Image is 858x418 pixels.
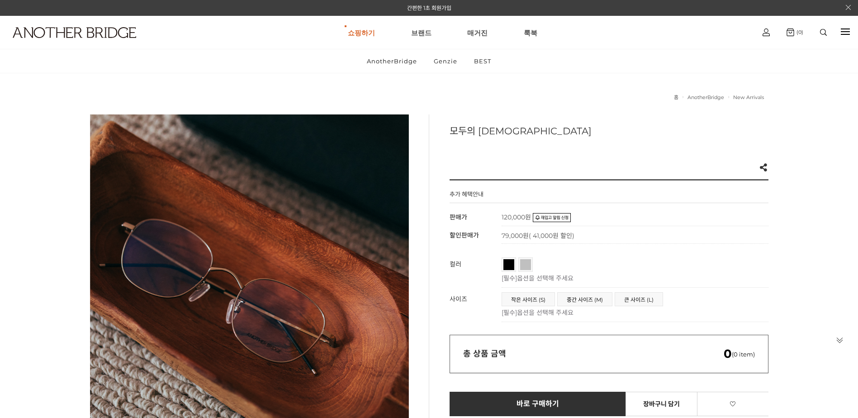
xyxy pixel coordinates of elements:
[348,16,375,49] a: 쇼핑하기
[502,273,764,282] p: [필수]
[724,351,755,358] span: (0 item)
[450,288,502,322] th: 사이즈
[517,400,559,408] span: 바로 구매하기
[517,309,574,317] span: 옵션을 선택해 주세요
[13,27,136,38] img: logo
[529,232,574,240] span: ( 41,000원 할인)
[615,293,663,306] a: 큰 사이즈 (L)
[450,392,626,416] a: 바로 구매하기
[524,16,537,49] a: 룩북
[503,259,514,270] a: 블랙
[502,293,555,306] a: 작은 사이즈 (S)
[426,49,465,73] a: Genzie
[5,27,133,60] a: logo
[502,232,574,240] span: 79,000원
[533,213,571,222] img: 재입고 알림 SMS
[724,347,732,361] em: 0
[787,28,803,36] a: (0)
[733,94,764,100] a: New Arrivals
[787,28,794,36] img: cart
[520,259,531,270] a: 실버
[463,349,506,359] strong: 총 상품 금액
[687,94,724,100] a: AnotherBridge
[407,5,451,11] a: 간편한 1초 회원가입
[502,308,764,317] p: [필수]
[467,16,488,49] a: 매거진
[450,253,502,288] th: 컬러
[450,231,479,239] span: 할인판매가
[558,293,612,306] a: 중간 사이즈 (M)
[450,123,768,137] h3: 모두의 [DEMOGRAPHIC_DATA]
[502,257,516,272] li: 블랙
[502,213,531,221] strong: 120,000원
[763,28,770,36] img: cart
[615,292,663,306] li: 큰 사이즈 (L)
[450,190,484,203] h4: 추가 혜택안내
[502,292,555,306] li: 작은 사이즈 (S)
[466,49,499,73] a: BEST
[359,49,425,73] a: AnotherBridge
[794,29,803,35] span: (0)
[517,274,574,282] span: 옵션을 선택해 주세요
[520,259,548,265] span: 실버
[820,29,827,36] img: search
[450,213,467,221] span: 판매가
[518,257,533,272] li: 실버
[411,16,431,49] a: 브랜드
[674,94,678,100] a: 홈
[626,392,697,416] a: 장바구니 담기
[503,259,531,265] span: 블랙
[557,292,612,306] li: 중간 사이즈 (M)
